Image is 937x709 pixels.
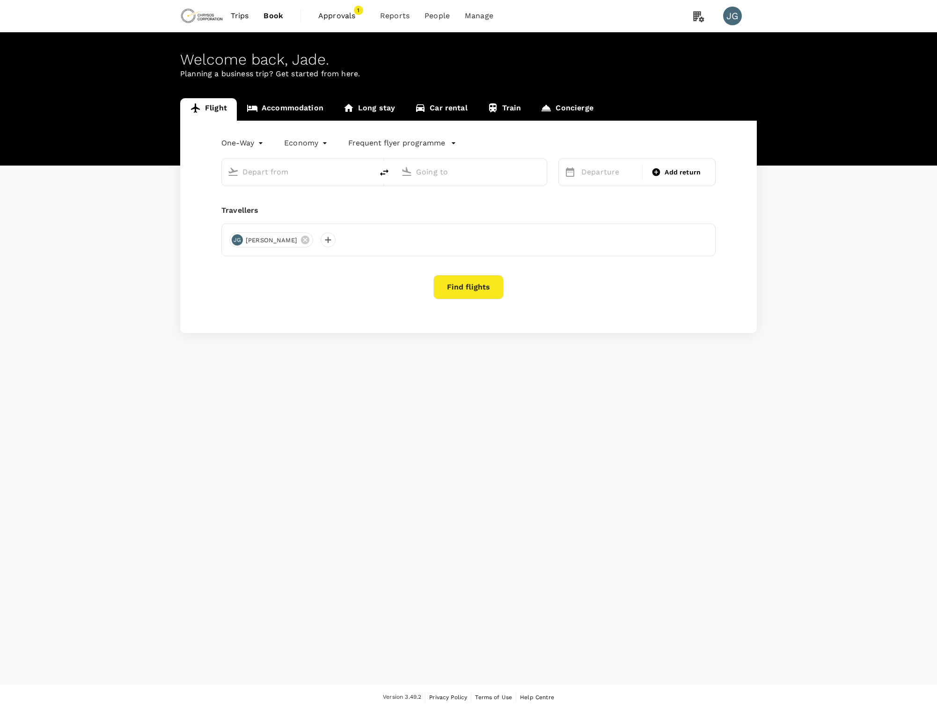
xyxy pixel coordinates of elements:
[237,98,333,121] a: Accommodation
[581,166,637,178] p: Departure
[477,98,531,121] a: Train
[380,10,410,22] span: Reports
[383,693,421,702] span: Version 3.49.2
[180,6,223,26] img: Chrysos Corporation
[425,10,450,22] span: People
[221,136,265,151] div: One-Way
[665,167,701,177] span: Add return
[318,10,365,22] span: Approvals
[264,10,283,22] span: Book
[366,171,368,173] button: Open
[465,10,493,22] span: Manage
[240,236,303,245] span: [PERSON_NAME]
[180,98,237,121] a: Flight
[433,275,504,299] button: Find flights
[348,137,445,149] p: Frequent flyer programme
[416,165,527,179] input: Going to
[232,234,243,246] div: JG
[723,7,742,25] div: JG
[531,98,603,121] a: Concierge
[475,692,512,702] a: Terms of Use
[354,6,363,15] span: 1
[229,232,313,247] div: JG[PERSON_NAME]
[520,692,554,702] a: Help Centre
[348,137,456,149] button: Frequent flyer programme
[405,98,477,121] a: Car rental
[333,98,405,121] a: Long stay
[373,161,395,184] button: delete
[429,692,467,702] a: Privacy Policy
[284,136,329,151] div: Economy
[429,694,467,701] span: Privacy Policy
[180,68,757,80] p: Planning a business trip? Get started from here.
[231,10,249,22] span: Trips
[540,171,542,173] button: Open
[520,694,554,701] span: Help Centre
[242,165,353,179] input: Depart from
[475,694,512,701] span: Terms of Use
[180,51,757,68] div: Welcome back , Jade .
[221,205,716,216] div: Travellers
